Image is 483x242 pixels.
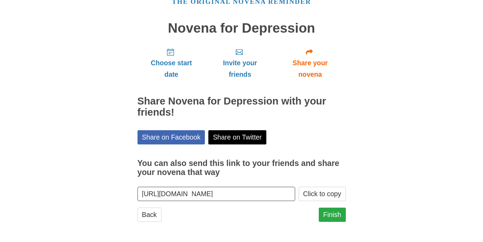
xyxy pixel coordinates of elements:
span: Invite your friends [212,57,267,80]
a: Invite your friends [205,42,274,84]
h3: You can also send this link to your friends and share your novena that way [138,159,346,177]
span: Choose start date [144,57,199,80]
span: Share your novena [282,57,339,80]
a: Back [138,208,161,222]
a: Share your novena [275,42,346,84]
button: Click to copy [299,187,346,201]
a: Choose start date [138,42,206,84]
a: Share on Twitter [208,130,266,144]
h2: Share Novena for Depression with your friends! [138,96,346,118]
h1: Novena for Depression [138,21,346,36]
a: Finish [319,208,346,222]
a: Share on Facebook [138,130,205,144]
